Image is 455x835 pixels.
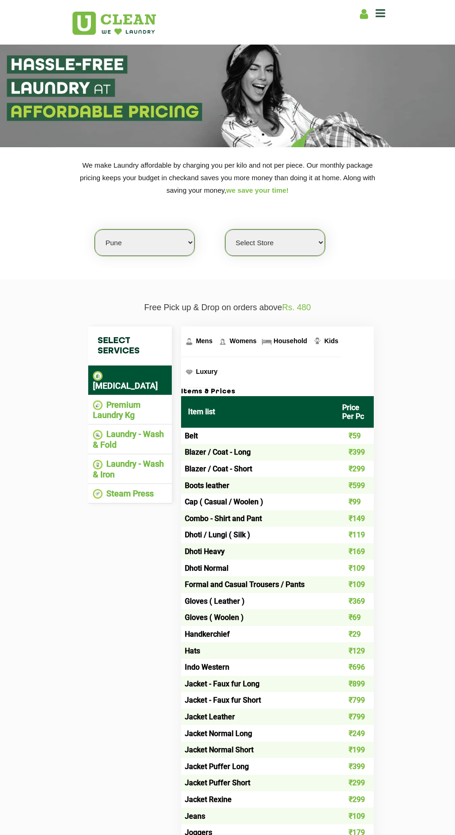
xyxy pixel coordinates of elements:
td: Blazer / Coat - Long [181,444,335,461]
td: Cap ( Casual / Woolen ) [181,494,335,510]
img: Steam Press [93,489,103,499]
td: ₹399 [335,444,374,461]
span: Kids [324,337,338,345]
span: Household [273,337,307,345]
td: ₹129 [335,642,374,659]
td: Blazer / Coat - Short [181,461,335,477]
td: Jacket Leather [181,709,335,725]
span: Womens [229,337,256,345]
td: ₹249 [335,725,374,742]
td: ₹799 [335,692,374,709]
td: Jacket Puffer Short [181,775,335,791]
img: Premium Laundry Kg [93,400,103,410]
img: Laundry - Wash & Iron [93,460,103,470]
li: Laundry - Wash & Fold [93,429,167,450]
td: Dhoti Heavy [181,543,335,560]
td: ₹599 [335,477,374,494]
td: Dhoti Normal [181,560,335,576]
img: Mens [183,336,195,347]
td: ₹696 [335,659,374,676]
h4: Select Services [88,326,172,365]
td: ₹109 [335,576,374,593]
td: ₹119 [335,527,374,543]
img: UClean Laundry and Dry Cleaning [72,12,156,35]
td: ₹59 [335,428,374,444]
li: Steam Press [93,489,167,499]
td: Boots leather [181,477,335,494]
td: Jacket Normal Short [181,742,335,758]
td: ₹299 [335,775,374,791]
td: ₹99 [335,494,374,510]
td: ₹149 [335,510,374,527]
td: Jacket Puffer Long [181,758,335,775]
td: ₹29 [335,626,374,643]
img: Luxury [183,366,195,378]
td: ₹109 [335,808,374,824]
td: ₹799 [335,709,374,725]
span: Rs. 480 [282,303,311,312]
img: Household [261,336,273,347]
p: We make Laundry affordable by charging you per kilo and not per piece. Our monthly package pricin... [72,159,383,196]
td: Belt [181,428,335,444]
img: Dry Cleaning [93,371,103,381]
td: ₹169 [335,543,374,560]
td: ₹399 [335,758,374,775]
th: Item list [181,396,335,428]
td: Combo - Shirt and Pant [181,510,335,527]
th: Price Per Pc [335,396,374,428]
li: Laundry - Wash & Iron [93,459,167,479]
td: Jacket Normal Long [181,725,335,742]
p: Free Pick up & Drop on orders above [72,303,383,313]
td: ₹199 [335,742,374,758]
td: ₹109 [335,560,374,576]
li: [MEDICAL_DATA] [93,370,167,391]
td: Gloves ( Leather ) [181,593,335,610]
img: Womens [217,336,228,347]
td: Formal and Casual Trousers / Pants [181,576,335,593]
td: ₹899 [335,676,374,692]
li: Premium Laundry Kg [93,400,167,420]
td: ₹299 [335,791,374,808]
td: Gloves ( Woolen ) [181,609,335,626]
td: Jacket Rexine [181,791,335,808]
td: Indo Western [181,659,335,676]
td: Hats [181,642,335,659]
span: Mens [196,337,213,345]
td: Handkerchief [181,626,335,643]
td: ₹299 [335,461,374,477]
td: Jacket - Faux fur Short [181,692,335,709]
td: Jeans [181,808,335,824]
img: Laundry - Wash & Fold [93,430,103,440]
img: Kids [312,336,323,347]
td: Dhoti / Lungi ( Silk ) [181,527,335,543]
td: Jacket - Faux fur Long [181,676,335,692]
h3: Items & Prices [181,388,374,396]
span: Luxury [196,368,218,375]
td: ₹69 [335,609,374,626]
td: ₹369 [335,593,374,610]
span: we save your time! [226,186,288,194]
